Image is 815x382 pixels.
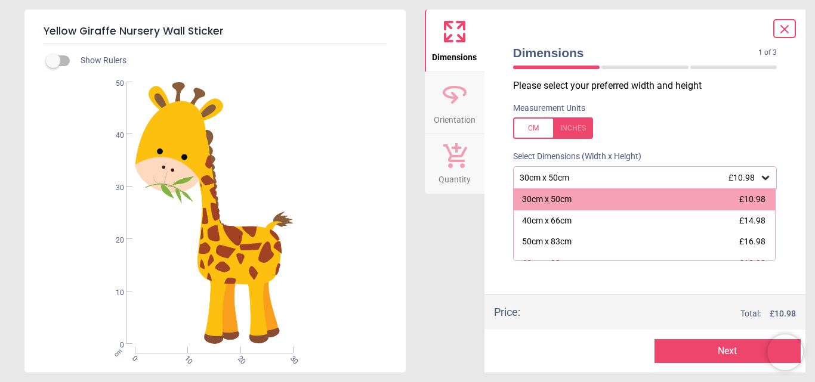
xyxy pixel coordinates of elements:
[434,108,476,126] span: Orientation
[774,309,796,318] span: 10.98
[513,103,585,114] label: Measurement Units
[513,79,787,92] p: Please select your preferred width and height
[432,46,477,64] span: Dimensions
[425,134,484,194] button: Quantity
[182,354,190,362] span: 10
[101,131,124,141] span: 40
[101,79,124,89] span: 50
[101,183,124,193] span: 30
[288,354,295,362] span: 30
[728,173,755,182] span: £10.98
[235,354,243,362] span: 20
[739,194,765,204] span: £10.98
[522,194,572,206] div: 30cm x 50cm
[494,305,520,319] div: Price :
[758,48,777,58] span: 1 of 3
[44,19,387,44] h5: Yellow Giraffe Nursery Wall Sticker
[439,168,471,186] span: Quantity
[513,44,759,61] span: Dimensions
[425,72,484,134] button: Orientation
[425,10,484,72] button: Dimensions
[504,151,641,163] label: Select Dimensions (Width x Height)
[739,258,765,268] span: £18.98
[522,257,572,269] div: 60cm x 99cm
[522,215,572,227] div: 40cm x 66cm
[767,334,803,370] iframe: Brevo live chat
[770,308,796,320] span: £
[129,354,137,362] span: 0
[112,347,123,358] span: cm
[101,235,124,246] span: 20
[101,288,124,298] span: 10
[518,173,760,183] div: 30cm x 50cm
[53,54,406,68] div: Show Rulers
[101,340,124,350] span: 0
[538,308,797,320] div: Total:
[739,237,765,246] span: £16.98
[739,216,765,225] span: £14.98
[655,339,801,363] button: Next
[522,236,572,248] div: 50cm x 83cm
